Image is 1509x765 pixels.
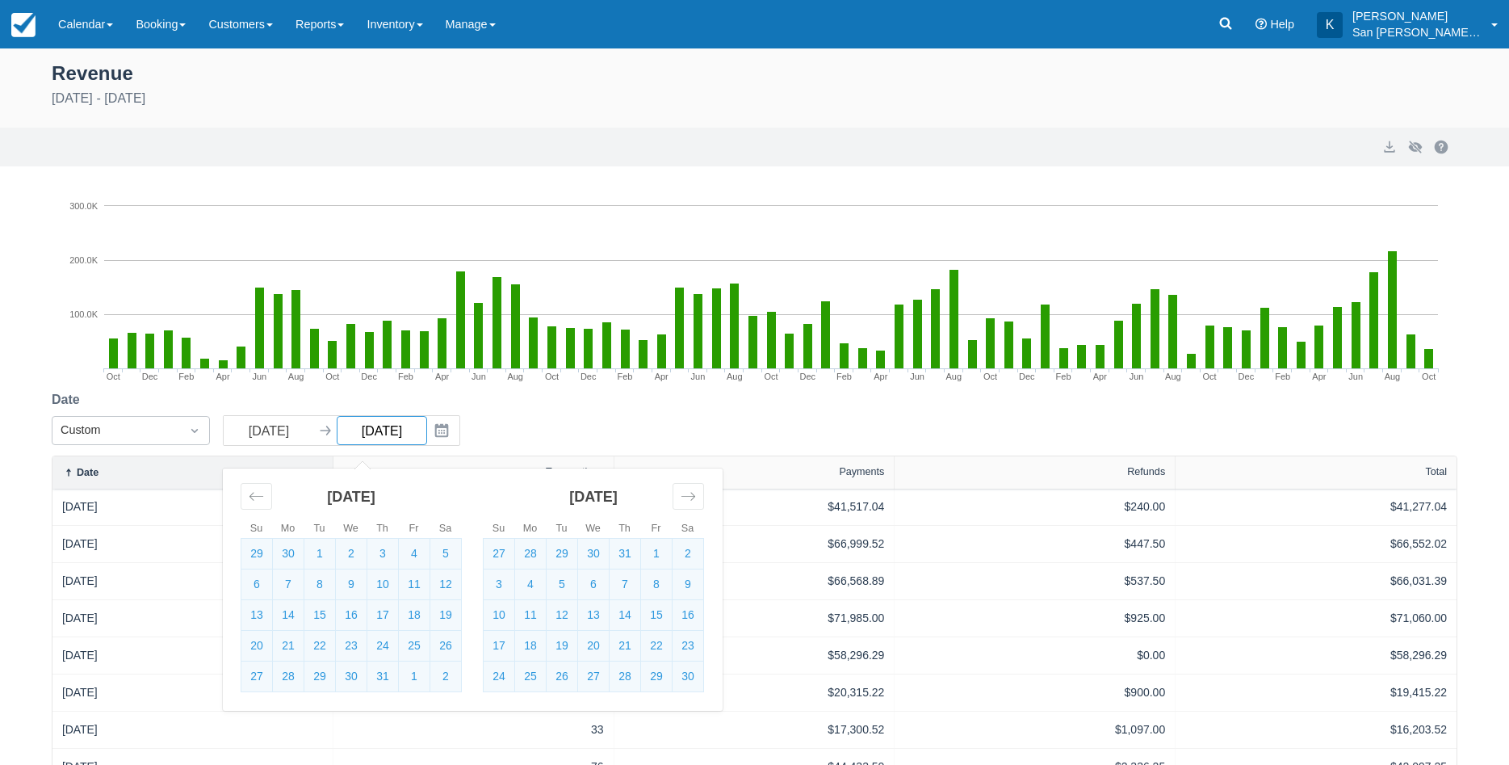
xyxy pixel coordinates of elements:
td: Selected. Sunday, October 27, 2024 [484,539,515,570]
div: Custom [61,422,172,439]
td: Selected. Thursday, November 7, 2024 [610,570,641,600]
td: Selected. Thursday, November 28, 2024 [610,662,641,692]
tspan: Oct [545,372,559,381]
td: Selected. Saturday, October 5, 2024 [430,539,462,570]
small: Mo [523,523,538,534]
td: Selected. Saturday, November 2, 2024 [673,539,704,570]
td: Selected. Wednesday, October 16, 2024 [336,600,367,631]
td: Selected. Thursday, October 31, 2024 [610,539,641,570]
button: export [1380,137,1399,157]
td: Selected. Tuesday, October 22, 2024 [304,631,336,662]
tspan: 300.0K [69,200,99,210]
small: Tu [555,523,567,534]
p: [PERSON_NAME] [1352,8,1482,24]
div: $66,552.02 [1185,536,1447,553]
strong: [DATE] [569,489,618,505]
td: Selected. Tuesday, October 8, 2024 [304,570,336,600]
td: Selected. Thursday, November 21, 2024 [610,631,641,662]
td: Selected. Monday, September 30, 2024 [273,539,304,570]
div: $16,203.52 [1185,721,1447,738]
img: checkfront-main-nav-mini-logo.png [11,13,36,37]
td: Selected. Friday, October 25, 2024 [399,631,430,662]
td: Selected. Monday, October 28, 2024 [515,539,547,570]
td: Selected. Wednesday, November 20, 2024 [578,631,610,662]
td: Selected. Sunday, November 17, 2024 [484,631,515,662]
button: Interact with the calendar and add the check-in date for your trip. [427,416,459,445]
tspan: Oct [1203,372,1217,381]
input: Start Date [224,416,314,445]
td: Selected. Saturday, October 12, 2024 [430,570,462,600]
tspan: Apr [435,372,449,381]
tspan: Jun [1130,372,1144,381]
tspan: Aug [1385,372,1401,381]
td: Selected. Sunday, November 3, 2024 [484,570,515,600]
tspan: Oct [983,372,997,381]
td: Selected. Wednesday, November 27, 2024 [578,662,610,692]
small: Fr [409,523,419,534]
tspan: Jun [472,372,486,381]
td: Selected. Saturday, November 9, 2024 [673,570,704,600]
tspan: Feb [178,372,194,381]
div: $19,415.22 [1185,684,1447,701]
div: 33 [343,721,604,738]
td: Selected. Tuesday, November 12, 2024 [547,600,578,631]
td: Selected. Friday, November 1, 2024 [399,662,430,692]
div: Date [77,467,99,478]
tspan: Jun [910,372,924,381]
small: Tu [313,523,325,534]
div: $900.00 [904,684,1165,701]
small: We [343,523,358,534]
tspan: Aug [945,372,962,381]
div: Move backward to switch to the previous month. [241,483,272,510]
div: Move forward to switch to the next month. [673,483,704,510]
input: End Date [337,416,427,445]
a: [DATE] [62,610,98,627]
td: Selected. Thursday, November 14, 2024 [610,600,641,631]
tspan: Aug [507,372,523,381]
td: Selected. Tuesday, October 29, 2024 [304,662,336,692]
td: Selected. Friday, November 8, 2024 [641,570,673,600]
td: Selected. Thursday, October 31, 2024 [367,662,399,692]
td: Selected. Thursday, October 10, 2024 [367,570,399,600]
td: Selected. Saturday, October 26, 2024 [430,631,462,662]
td: Selected. Thursday, October 3, 2024 [367,539,399,570]
tspan: Oct [325,372,339,381]
td: Selected. Saturday, November 2, 2024 [430,662,462,692]
small: Sa [681,523,694,534]
strong: [DATE] [327,489,375,505]
td: Selected. Friday, October 18, 2024 [399,600,430,631]
tspan: Feb [398,372,413,381]
tspan: Aug [1165,372,1181,381]
label: Date [52,390,86,410]
td: Selected. Sunday, October 13, 2024 [241,600,273,631]
td: Selected. Saturday, October 19, 2024 [430,600,462,631]
a: [DATE] [62,684,98,701]
div: $41,517.04 [624,498,885,515]
tspan: Jun [252,372,266,381]
td: Selected. Sunday, October 20, 2024 [241,631,273,662]
tspan: Feb [617,372,632,381]
td: Selected. Tuesday, November 26, 2024 [547,662,578,692]
td: Selected. Saturday, November 23, 2024 [673,631,704,662]
div: $71,985.00 [624,610,885,627]
small: Th [376,523,388,534]
td: Selected. Monday, November 4, 2024 [515,570,547,600]
tspan: 100.0K [69,309,99,318]
i: Help [1255,19,1267,30]
small: Fr [652,523,661,534]
td: Selected. Wednesday, October 30, 2024 [578,539,610,570]
td: Selected. Sunday, October 27, 2024 [241,662,273,692]
td: Selected. Wednesday, November 13, 2024 [578,600,610,631]
div: $925.00 [904,610,1165,627]
td: Selected. Sunday, November 10, 2024 [484,600,515,631]
tspan: Dec [581,372,597,381]
span: Help [1270,18,1294,31]
small: Th [618,523,631,534]
div: $66,031.39 [1185,573,1447,590]
div: $41,277.04 [1185,498,1447,515]
td: Selected. Wednesday, October 23, 2024 [336,631,367,662]
tspan: Feb [1275,372,1290,381]
a: [DATE] [62,721,98,738]
tspan: Apr [1093,372,1107,381]
td: Selected. Thursday, October 17, 2024 [367,600,399,631]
